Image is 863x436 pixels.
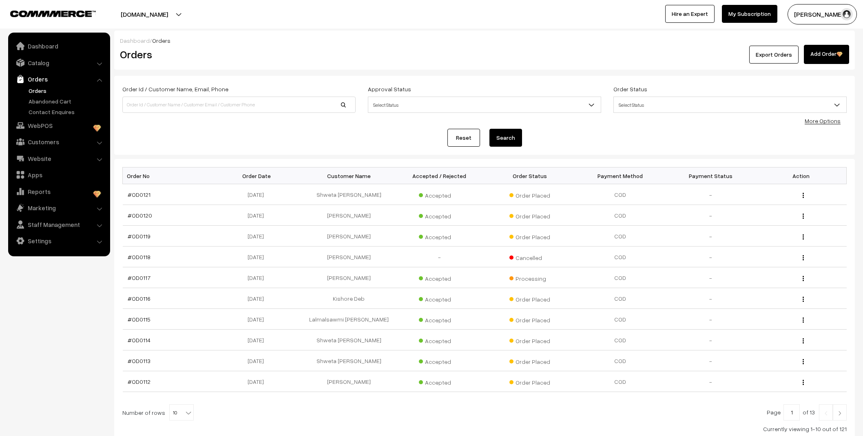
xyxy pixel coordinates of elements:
a: Catalog [10,55,107,70]
td: Shweta [PERSON_NAME] [303,184,394,205]
label: Approval Status [368,85,411,93]
img: Menu [803,359,804,364]
td: Lalmalsawmi [PERSON_NAME] [303,309,394,330]
a: Customers [10,134,107,149]
td: [DATE] [213,205,303,226]
a: Marketing [10,200,107,215]
td: COD [575,205,666,226]
input: Order Id / Customer Name / Customer Email / Customer Phone [122,97,356,113]
span: Cancelled [509,251,550,262]
img: Left [822,411,830,416]
span: Processing [509,272,550,283]
td: [DATE] [213,226,303,247]
a: #OD0113 [128,357,150,364]
td: [PERSON_NAME] [303,205,394,226]
a: #OD0116 [128,295,150,302]
h2: Orders [120,48,355,61]
th: Order Status [485,167,575,184]
a: #OD0117 [128,274,150,281]
button: Export Orders [749,46,799,64]
img: Right [836,411,843,416]
label: Order Id / Customer Name, Email, Phone [122,85,228,93]
span: Accepted [419,314,460,324]
a: #OD0112 [128,378,150,385]
span: Number of rows [122,408,165,417]
a: Add Order [804,45,849,64]
th: Customer Name [303,167,394,184]
span: Order Placed [509,231,550,241]
td: [PERSON_NAME] [303,267,394,288]
span: Select Status [368,98,601,112]
img: Menu [803,193,804,198]
img: Menu [803,214,804,219]
span: Order Placed [509,335,550,345]
span: Order Placed [509,314,550,324]
img: Menu [803,255,804,260]
a: Settings [10,233,107,248]
img: Menu [803,338,804,344]
td: COD [575,350,666,371]
td: COD [575,309,666,330]
span: Orders [152,37,170,44]
img: Menu [803,380,804,385]
th: Payment Method [575,167,666,184]
td: - [666,288,756,309]
a: Abandoned Cart [27,97,107,106]
td: - [666,350,756,371]
span: Accepted [419,293,460,304]
span: Order Placed [509,293,550,304]
a: #OD0121 [128,191,150,198]
a: Dashboard [10,39,107,53]
td: COD [575,247,666,267]
span: Select Status [613,97,847,113]
span: Page [767,409,781,416]
td: [PERSON_NAME] [303,247,394,267]
span: Order Placed [509,210,550,220]
a: Hire an Expert [665,5,715,23]
img: Menu [803,317,804,323]
button: [DOMAIN_NAME] [92,4,197,24]
a: More Options [805,117,841,124]
td: Shweta [PERSON_NAME] [303,350,394,371]
td: [DATE] [213,267,303,288]
a: Staff Management [10,217,107,232]
button: [PERSON_NAME] [788,4,857,24]
span: Select Status [614,98,846,112]
span: 10 [170,405,193,421]
a: My Subscription [722,5,777,23]
div: / [120,36,849,45]
th: Payment Status [666,167,756,184]
td: Shweta [PERSON_NAME] [303,330,394,350]
td: [DATE] [213,350,303,371]
span: Order Placed [509,189,550,200]
td: - [666,330,756,350]
img: Menu [803,297,804,302]
th: Action [756,167,847,184]
th: Order Date [213,167,303,184]
td: - [394,247,485,267]
td: COD [575,371,666,392]
label: Order Status [613,85,647,93]
td: [DATE] [213,247,303,267]
a: #OD0120 [128,212,152,219]
a: Reset [447,129,480,147]
td: [DATE] [213,288,303,309]
td: Kishore Deb [303,288,394,309]
a: #OD0114 [128,337,150,344]
th: Accepted / Rejected [394,167,485,184]
span: of 13 [803,409,815,416]
td: [PERSON_NAME] [303,371,394,392]
a: Contact Enquires [27,108,107,116]
a: #OD0119 [128,233,150,240]
span: Select Status [368,97,601,113]
td: COD [575,288,666,309]
span: Accepted [419,189,460,200]
div: Currently viewing 1-10 out of 121 [122,425,847,433]
img: Menu [803,276,804,281]
span: Accepted [419,376,460,387]
td: COD [575,226,666,247]
td: - [666,226,756,247]
td: - [666,309,756,330]
td: - [666,205,756,226]
span: Accepted [419,210,460,220]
